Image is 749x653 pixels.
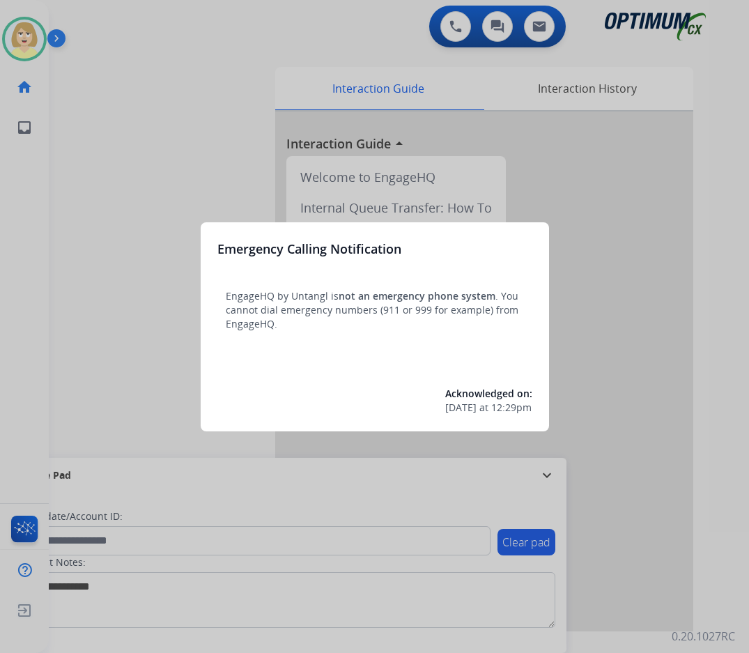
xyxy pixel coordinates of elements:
span: Acknowledged on: [445,387,532,400]
p: 0.20.1027RC [672,628,735,645]
span: [DATE] [445,401,477,415]
h3: Emergency Calling Notification [217,239,401,259]
span: not an emergency phone system [339,289,495,302]
span: 12:29pm [491,401,532,415]
p: EngageHQ by Untangl is . You cannot dial emergency numbers (911 or 999 for example) from EngageHQ. [226,289,524,331]
div: at [445,401,532,415]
